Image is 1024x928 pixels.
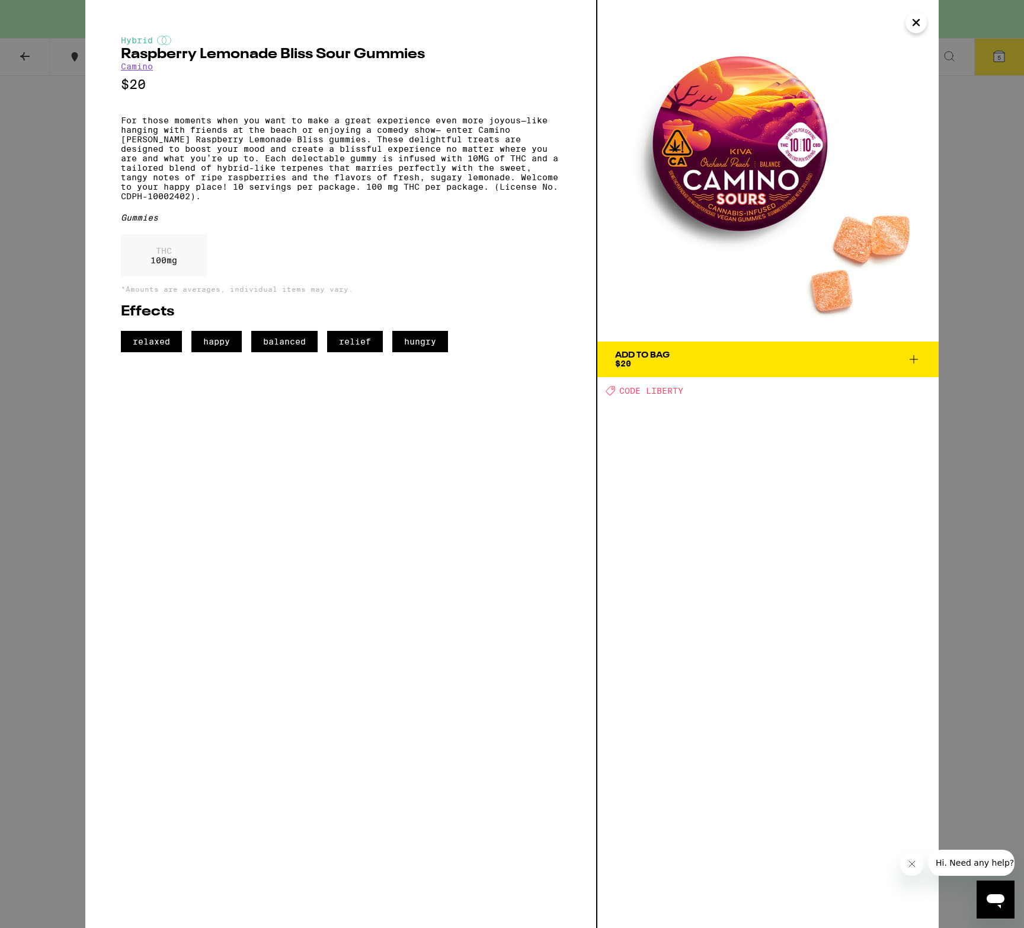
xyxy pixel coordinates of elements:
span: CODE LIBERTY [619,386,683,396]
p: THC [151,246,177,256]
img: hybridColor.svg [157,36,171,45]
iframe: Button to launch messaging window [977,881,1015,919]
div: 100 mg [121,234,207,277]
span: happy [191,331,242,352]
button: Add To Bag$20 [597,342,939,377]
p: For those moments when you want to make a great experience even more joyous—like hanging with fri... [121,116,561,201]
p: *Amounts are averages, individual items may vary. [121,285,561,293]
span: relaxed [121,331,182,352]
span: balanced [251,331,318,352]
span: $20 [615,359,631,368]
h2: Effects [121,305,561,319]
button: Close [905,12,927,33]
div: Hybrid [121,36,561,45]
p: $20 [121,77,561,92]
span: hungry [392,331,448,352]
div: Add To Bag [615,351,670,359]
iframe: Message from company [929,850,1015,876]
span: relief [327,331,383,352]
iframe: Close message [900,852,924,876]
h2: Raspberry Lemonade Bliss Sour Gummies [121,47,561,62]
a: Camino [121,62,153,71]
div: Gummies [121,213,561,222]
